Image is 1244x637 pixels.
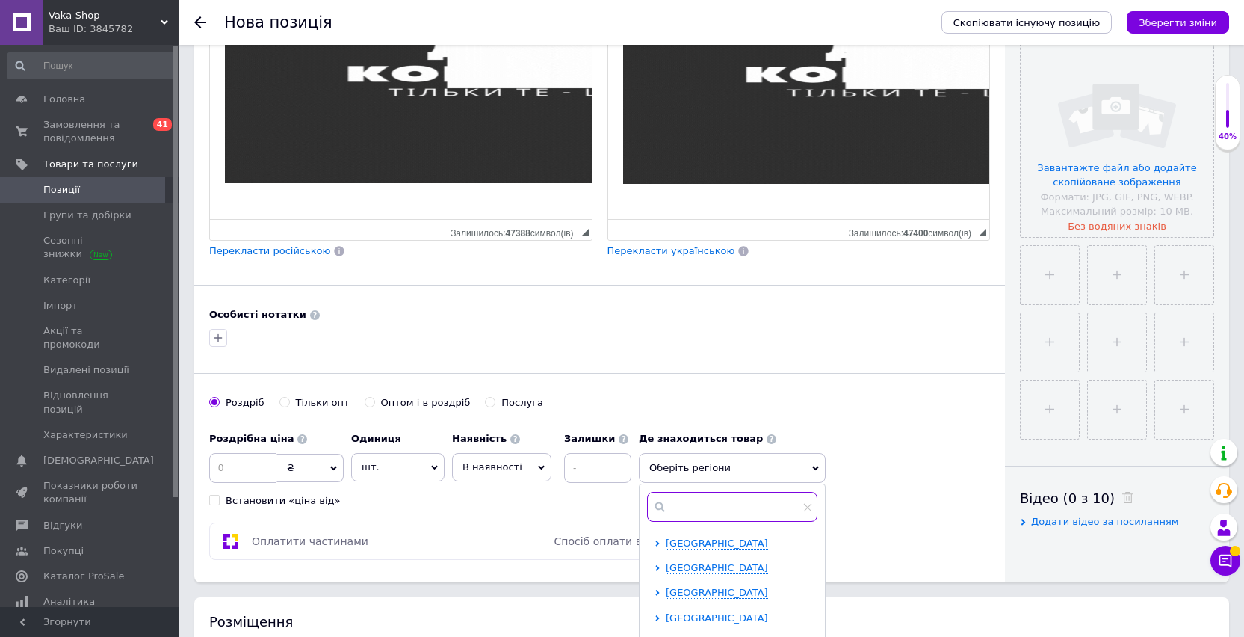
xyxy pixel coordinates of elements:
[209,245,330,256] span: Перекласти російською
[210,32,592,219] iframe: Редактор, 5559AFCF-7085-48AC-9902-783DADACFEB3
[43,93,85,106] span: Головна
[666,562,768,573] span: [GEOGRAPHIC_DATA]
[43,454,154,467] span: [DEMOGRAPHIC_DATA]
[43,570,124,583] span: Каталог ProSale
[351,453,445,481] span: шт.
[381,396,471,410] div: Оптом і в роздріб
[43,274,90,287] span: Категорії
[209,612,1214,631] div: Розміщення
[554,535,789,547] span: Спосіб оплати вимкнено в налаштуваннях
[209,433,294,444] b: Роздрібна ціна
[43,595,95,609] span: Аналітика
[666,612,768,624] span: [GEOGRAPHIC_DATA]
[666,587,768,598] span: [GEOGRAPHIC_DATA]
[43,209,131,222] span: Групи та добірки
[607,245,735,256] span: Перекласти українською
[252,535,368,547] span: Оплатити частинами
[1127,11,1229,34] button: Зберегти зміни
[296,396,350,410] div: Тільки опт
[501,396,543,410] div: Послуга
[43,299,78,313] span: Імпорт
[43,479,138,506] span: Показники роботи компанії
[608,32,990,219] iframe: Редактор, B0BD1843-749D-47C9-A101-908A58BE54D5
[43,158,138,171] span: Товари та послуги
[941,11,1112,34] button: Скопіювати існуючу позицію
[49,9,161,22] span: Vaka-Shop
[226,396,264,410] div: Роздріб
[43,363,129,377] span: Видалені позиції
[226,494,341,508] div: Встановити «ціна від»
[581,229,589,236] span: Потягніть для зміни розмірів
[153,118,172,131] span: 41
[451,224,581,239] div: Кiлькiсть символiв
[1031,516,1179,527] span: Додати відео за посиланням
[564,453,631,483] input: -
[979,229,986,236] span: Потягніть для зміни розмірів
[49,22,179,36] div: Ваш ID: 3845782
[452,433,507,444] b: Наявність
[564,433,615,444] b: Залишки
[953,17,1100,28] span: Скопіювати існуючу позицію
[43,118,138,145] span: Замовлення та повідомлення
[462,461,522,473] span: В наявності
[43,389,138,416] span: Відновлення позицій
[209,453,276,483] input: 0
[351,433,401,444] b: Одиниця
[224,13,332,31] h1: Нова позиція
[639,433,763,444] b: Де знаходиться товар
[43,519,82,532] span: Відгуки
[43,234,138,261] span: Сезонні знижки
[194,16,206,28] div: Повернутися назад
[1215,75,1240,150] div: 40% Якість заповнення
[43,324,138,351] span: Акції та промокоди
[505,228,530,239] span: 47388
[1139,17,1217,28] i: Зберегти зміни
[1210,546,1240,576] button: Чат з покупцем
[903,228,928,239] span: 47400
[849,224,979,239] div: Кiлькiсть символiв
[43,428,128,442] span: Характеристики
[209,309,306,320] b: Особисті нотатки
[287,462,294,473] span: ₴
[1216,132,1240,142] div: 40%
[43,183,80,197] span: Позиції
[666,538,768,549] span: [GEOGRAPHIC_DATA]
[1020,490,1115,506] span: Відео (0 з 10)
[43,544,84,558] span: Покупці
[7,52,176,79] input: Пошук
[639,453,826,483] span: Оберіть регіони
